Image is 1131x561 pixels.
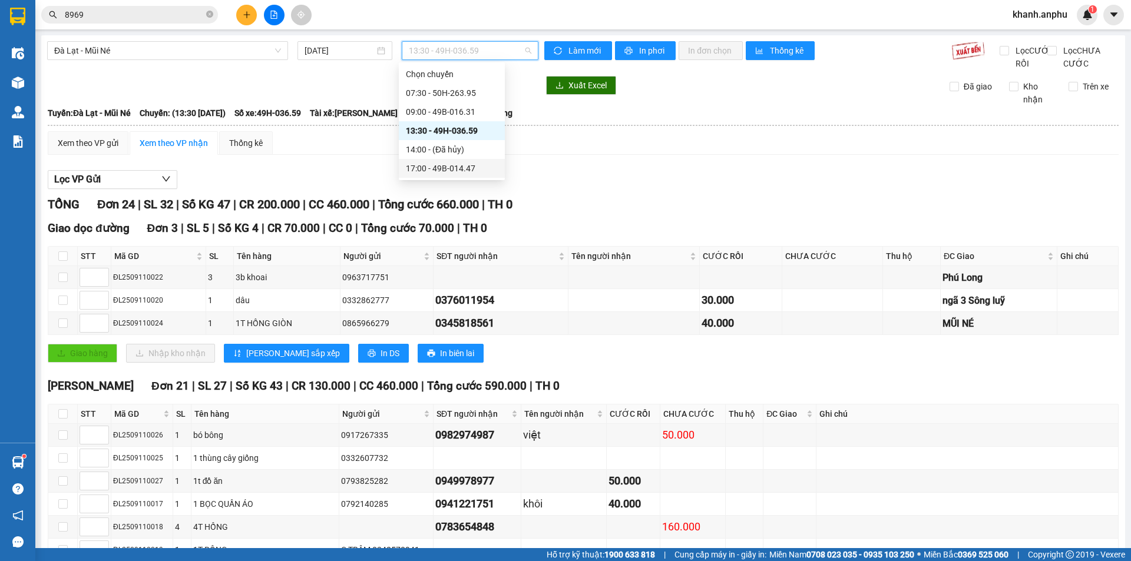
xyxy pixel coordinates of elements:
span: download [555,81,564,91]
td: 0941221751 [434,493,521,516]
button: printerIn DS [358,344,409,363]
td: 0345818561 [434,312,568,335]
div: 40.000 [702,315,780,331]
div: 0982974987 [435,427,519,443]
div: 1 [208,294,232,307]
div: 160.000 [662,519,723,535]
span: close-circle [206,9,213,21]
button: file-add [264,5,285,25]
strong: 0708 023 035 - 0935 103 250 [806,550,914,559]
div: 1 [175,429,189,442]
th: Tên hàng [191,404,339,424]
th: STT [78,404,111,424]
span: | [262,221,264,235]
div: 0345818561 [435,315,566,331]
span: | [353,379,356,393]
strong: 1900 633 818 [604,550,655,559]
div: Chọn chuyến [399,65,505,84]
span: Chuyến: (13:30 [DATE]) [140,107,226,119]
span: Số xe: 49H-036.59 [234,107,301,119]
td: ĐL2509110018 [111,516,173,539]
div: 1 [208,317,232,330]
span: TH 0 [463,221,487,235]
div: 40.000 [609,496,658,512]
span: Tên người nhận [524,407,594,420]
img: warehouse-icon [12,77,24,89]
div: 0949978977 [435,473,519,489]
span: Đã giao [959,80,997,93]
div: DUNG [138,36,233,51]
div: Xem theo VP gửi [58,137,118,150]
span: SL 5 [187,221,209,235]
button: printerIn phơi [615,41,676,60]
td: ĐL2509110022 [111,266,206,289]
span: Số KG 4 [218,221,259,235]
span: close-circle [206,11,213,18]
button: uploadGiao hàng [48,344,117,363]
div: 1 [175,452,189,464]
span: Hỗ trợ kỹ thuật: [547,548,655,561]
span: CC 460.000 [359,379,418,393]
td: ĐL2509110025 [111,447,173,470]
span: printer [427,349,435,358]
div: dâu [236,294,338,307]
div: 09:00 - 49B-016.31 [406,105,498,118]
span: Mã GD [114,250,194,263]
span: Lọc CHƯA CƯỚC [1059,44,1119,70]
span: TH 0 [488,197,512,211]
img: logo-vxr [10,8,25,25]
div: C TRÂM 0348570941 [341,543,431,556]
span: Trên xe [1078,80,1113,93]
span: In phơi [639,44,666,57]
div: 3 [208,271,232,284]
div: 1T BÔNG [193,543,337,556]
span: SL 32 [144,197,173,211]
div: 1t đồ ăn [193,474,337,487]
span: TH 0 [535,379,560,393]
div: 0792140285 [341,497,431,510]
span: CR 130.000 [292,379,350,393]
span: Đà Lạt - Mũi Né [54,42,281,59]
img: solution-icon [12,135,24,148]
th: Ghi chú [1057,247,1119,266]
span: ⚪️ [917,552,921,557]
td: 0376011954 [434,289,568,312]
b: Tuyến: Đà Lạt - Mũi Né [48,108,131,118]
span: Miền Bắc [924,548,1008,561]
input: Tìm tên, số ĐT hoặc mã đơn [65,8,204,21]
sup: 1 [1089,5,1097,14]
span: Tổng cước 660.000 [378,197,479,211]
div: 0793825282 [341,474,431,487]
div: ĐL2509110019 [113,545,171,556]
div: 50.000 [609,473,658,489]
button: plus [236,5,257,25]
td: khôi [521,493,607,516]
span: Tên người nhận [571,250,687,263]
span: notification [12,510,24,521]
img: 9k= [951,41,985,60]
span: Tài xế: [PERSON_NAME] [310,107,398,119]
span: Cung cấp máy in - giấy in: [674,548,766,561]
span: sync [554,47,564,56]
button: sort-ascending[PERSON_NAME] sắp xếp [224,344,349,363]
span: Làm mới [568,44,603,57]
span: khanh.anphu [1003,7,1077,22]
div: Thống kê [229,137,263,150]
button: syncLàm mới [544,41,612,60]
div: 1 thùng cây giống [193,452,337,464]
div: việt [523,427,604,443]
span: | [482,197,485,211]
span: Giao dọc đường [48,221,130,235]
span: Đơn 21 [151,379,189,393]
div: ĐL2509110024 [113,318,204,329]
div: 4 [175,520,189,533]
div: ngã 3 Sông luỹ [943,293,1055,308]
span: copyright [1066,550,1074,559]
span: Nhận: [138,10,166,22]
span: CR 70.000 [267,221,320,235]
div: 0332607732 [341,452,431,464]
td: 0982974987 [434,424,521,447]
button: downloadNhập kho nhận [126,344,215,363]
td: ĐL2509110020 [111,289,206,312]
span: message [12,536,24,547]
